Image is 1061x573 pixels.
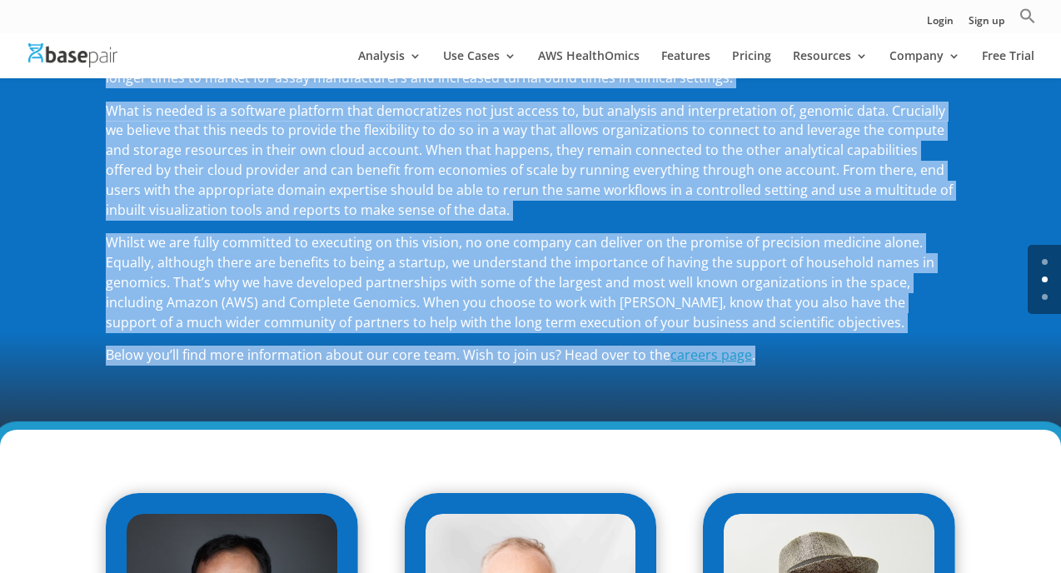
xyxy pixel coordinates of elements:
[670,346,752,364] a: careers page
[927,16,954,33] a: Login
[358,50,421,78] a: Analysis
[978,490,1041,553] iframe: Drift Widget Chat Controller
[661,50,710,78] a: Features
[982,50,1034,78] a: Free Trial
[106,102,954,234] p: What is needed is a software platform that democratizes not just access to, but analysis and inte...
[793,50,868,78] a: Resources
[28,43,117,67] img: Basepair
[889,50,960,78] a: Company
[969,16,1004,33] a: Sign up
[1019,7,1036,33] a: Search Icon Link
[1042,294,1048,300] a: 2
[443,50,516,78] a: Use Cases
[106,233,934,331] span: Whilst we are fully committed to executing on this vision, no one company can deliver on the prom...
[538,50,640,78] a: AWS HealthOmics
[1042,259,1048,265] a: 0
[1019,7,1036,24] svg: Search
[732,50,771,78] a: Pricing
[1042,277,1048,282] a: 1
[752,346,755,364] span: .
[106,346,670,364] span: Below you’ll find more information about our core team. Wish to join us? Head over to the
